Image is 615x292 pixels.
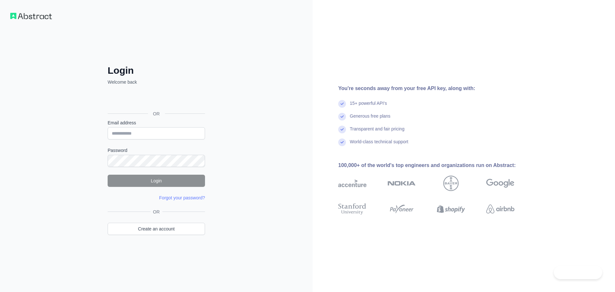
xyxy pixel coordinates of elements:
[554,266,602,279] iframe: Toggle Customer Support
[388,202,416,216] img: payoneer
[338,176,366,191] img: accenture
[350,126,405,138] div: Transparent and fair pricing
[104,92,207,106] iframe: Sign in with Google Button
[338,138,346,146] img: check mark
[108,65,205,76] h2: Login
[338,126,346,133] img: check mark
[10,13,52,19] img: Workflow
[350,113,390,126] div: Generous free plans
[338,162,535,169] div: 100,000+ of the world's top engineers and organizations run on Abstract:
[338,202,366,216] img: stanford university
[486,202,514,216] img: airbnb
[486,176,514,191] img: google
[350,100,387,113] div: 15+ powerful API's
[338,85,535,92] div: You're seconds away from your free API key, along with:
[338,113,346,121] img: check mark
[437,202,465,216] img: shopify
[338,100,346,108] img: check mark
[108,175,205,187] button: Login
[443,176,459,191] img: bayer
[108,223,205,235] a: Create an account
[151,209,162,215] span: OR
[108,79,205,85] p: Welcome back
[388,176,416,191] img: nokia
[350,138,408,151] div: World-class technical support
[108,120,205,126] label: Email address
[159,195,205,200] a: Forgot your password?
[148,111,165,117] span: OR
[108,147,205,154] label: Password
